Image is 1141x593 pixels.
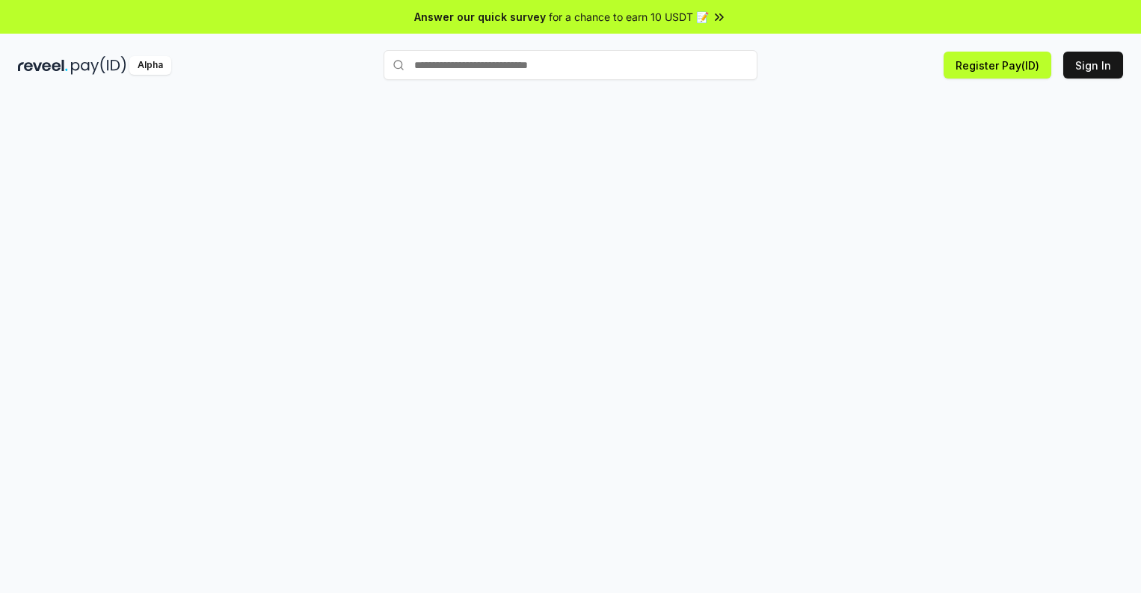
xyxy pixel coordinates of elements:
[129,56,171,75] div: Alpha
[18,56,68,75] img: reveel_dark
[944,52,1051,79] button: Register Pay(ID)
[414,9,546,25] span: Answer our quick survey
[1063,52,1123,79] button: Sign In
[71,56,126,75] img: pay_id
[549,9,709,25] span: for a chance to earn 10 USDT 📝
